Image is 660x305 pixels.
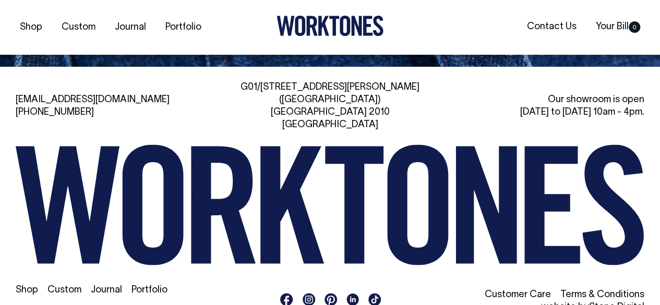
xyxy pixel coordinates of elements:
a: [PHONE_NUMBER] [16,108,94,117]
a: Shop [16,286,38,295]
a: Custom [57,19,100,36]
a: Customer Care [485,290,551,299]
a: Journal [91,286,122,295]
a: [EMAIL_ADDRESS][DOMAIN_NAME] [16,95,170,104]
a: Portfolio [131,286,167,295]
a: Shop [16,19,46,36]
a: Journal [111,19,150,36]
a: Your Bill0 [592,18,644,35]
a: Terms & Conditions [560,290,644,299]
a: Contact Us [523,18,581,35]
div: G01/[STREET_ADDRESS][PERSON_NAME] ([GEOGRAPHIC_DATA]) [GEOGRAPHIC_DATA] 2010 [GEOGRAPHIC_DATA] [231,81,430,131]
a: Custom [47,286,81,295]
div: Our showroom is open [DATE] to [DATE] 10am - 4pm. [445,94,644,119]
a: Portfolio [161,19,206,36]
span: 0 [629,21,640,33]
